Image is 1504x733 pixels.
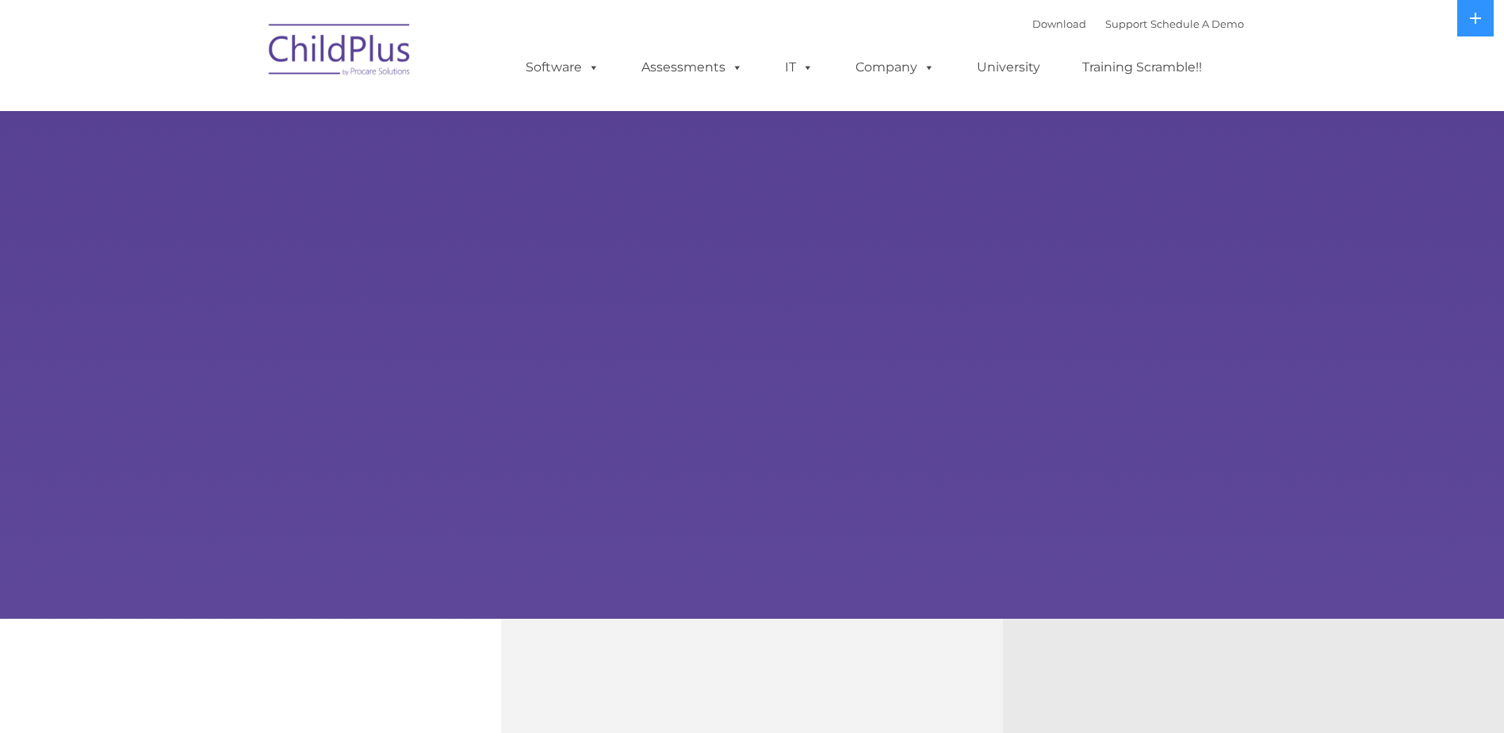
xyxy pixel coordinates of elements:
font: | [1032,17,1244,30]
img: ChildPlus by Procare Solutions [261,13,419,92]
a: Training Scramble!! [1066,52,1218,83]
a: University [961,52,1056,83]
a: IT [769,52,829,83]
a: Assessments [626,52,759,83]
a: Software [510,52,615,83]
a: Support [1105,17,1147,30]
a: Schedule A Demo [1150,17,1244,30]
a: Company [840,52,951,83]
a: Download [1032,17,1086,30]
